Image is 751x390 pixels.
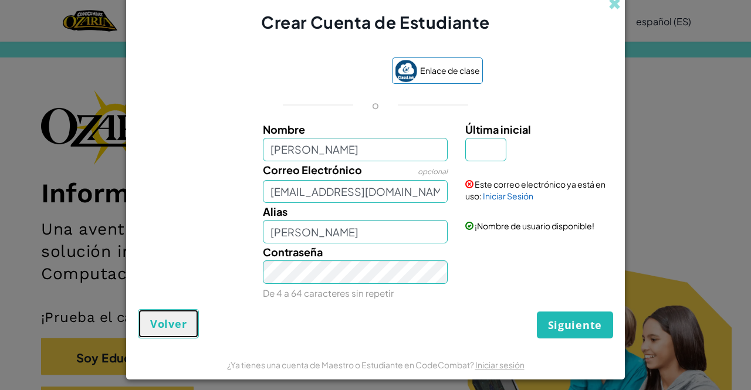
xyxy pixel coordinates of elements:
[263,205,287,218] font: Alias
[548,318,602,332] font: Siguiente
[263,245,323,259] font: Contraseña
[138,309,199,338] button: Volver
[420,65,480,76] font: Enlace de clase
[263,59,386,84] iframe: Botón de acceso con Google
[263,287,394,299] font: De 4 a 64 caracteres sin repetir
[395,60,417,82] img: classlink-logo-small.png
[537,311,613,338] button: Siguiente
[261,12,490,32] font: Crear Cuenta de Estudiante
[263,123,305,136] font: Nombre
[483,191,533,201] font: Iniciar Sesión
[263,163,362,177] font: Correo Electrónico
[418,167,448,176] font: opcional
[475,360,525,370] a: Iniciar sesión
[372,98,379,111] font: o
[475,221,594,231] font: ¡Nombre de usuario disponible!
[465,179,605,201] font: Este correo electrónico ya está en uso:
[150,317,187,331] font: Volver
[227,360,474,370] font: ¿Ya tienes una cuenta de Maestro o Estudiante en CodeCombat?
[465,123,531,136] font: Última inicial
